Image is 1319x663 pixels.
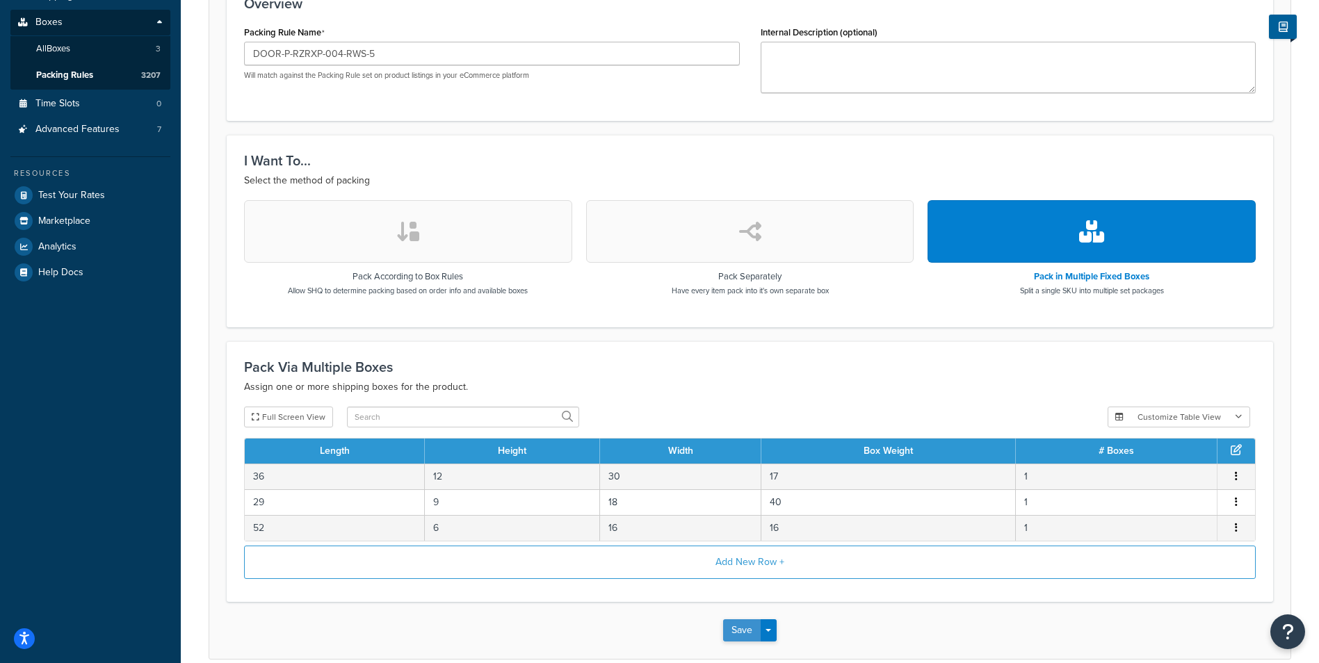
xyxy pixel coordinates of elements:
span: Packing Rules [36,69,93,81]
td: 9 [425,489,600,515]
a: Test Your Rates [10,183,170,208]
td: 6 [425,515,600,541]
span: Test Your Rates [38,190,105,202]
button: Full Screen View [244,407,333,427]
button: Customize Table View [1108,407,1250,427]
p: Split a single SKU into multiple set packages [1020,285,1164,296]
button: Show Help Docs [1269,15,1297,39]
h3: Pack Via Multiple Boxes [244,359,1256,375]
button: Add New Row + [244,546,1256,579]
p: Have every item pack into it's own separate box [672,285,829,296]
li: Advanced Features [10,117,170,142]
span: Help Docs [38,267,83,279]
li: Boxes [10,10,170,89]
a: Help Docs [10,260,170,285]
label: Packing Rule Name [244,27,325,38]
span: 0 [156,98,161,110]
p: Allow SHQ to determine packing based on order info and available boxes [288,285,528,296]
a: Boxes [10,10,170,35]
th: # Boxes [1016,439,1217,464]
input: Search [347,407,579,427]
td: 17 [761,464,1016,489]
span: 7 [157,124,161,136]
a: AllBoxes3 [10,36,170,62]
h3: I Want To... [244,153,1256,168]
label: Internal Description (optional) [761,27,877,38]
td: 52 [245,515,425,541]
a: Marketplace [10,208,170,234]
p: Will match against the Packing Rule set on product listings in your eCommerce platform [244,70,740,81]
button: Open Resource Center [1270,614,1305,649]
span: 3 [156,43,161,55]
td: 1 [1016,464,1217,489]
th: Box Weight [761,439,1016,464]
td: 40 [761,489,1016,515]
h3: Pack Separately [672,272,829,281]
h3: Pack in Multiple Fixed Boxes [1020,272,1164,281]
span: Advanced Features [35,124,120,136]
td: 16 [600,515,762,541]
span: Analytics [38,241,76,253]
p: Assign one or more shipping boxes for the product. [244,379,1256,395]
span: Boxes [35,17,63,28]
a: Packing Rules3207 [10,63,170,88]
td: 29 [245,489,425,515]
h3: Pack According to Box Rules [288,272,528,281]
div: Resources [10,167,170,179]
span: All Boxes [36,43,70,55]
td: 12 [425,464,600,489]
li: Packing Rules [10,63,170,88]
span: 3207 [141,69,161,81]
th: Height [425,439,600,464]
li: Time Slots [10,91,170,117]
td: 30 [600,464,762,489]
button: Save [723,619,761,641]
a: Analytics [10,234,170,259]
td: 1 [1016,515,1217,541]
a: Time Slots0 [10,91,170,117]
a: Advanced Features7 [10,117,170,142]
p: Select the method of packing [244,172,1256,189]
td: 16 [761,515,1016,541]
th: Length [245,439,425,464]
td: 1 [1016,489,1217,515]
td: 18 [600,489,762,515]
span: Time Slots [35,98,80,110]
span: Marketplace [38,215,90,227]
th: Width [600,439,762,464]
td: 36 [245,464,425,489]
